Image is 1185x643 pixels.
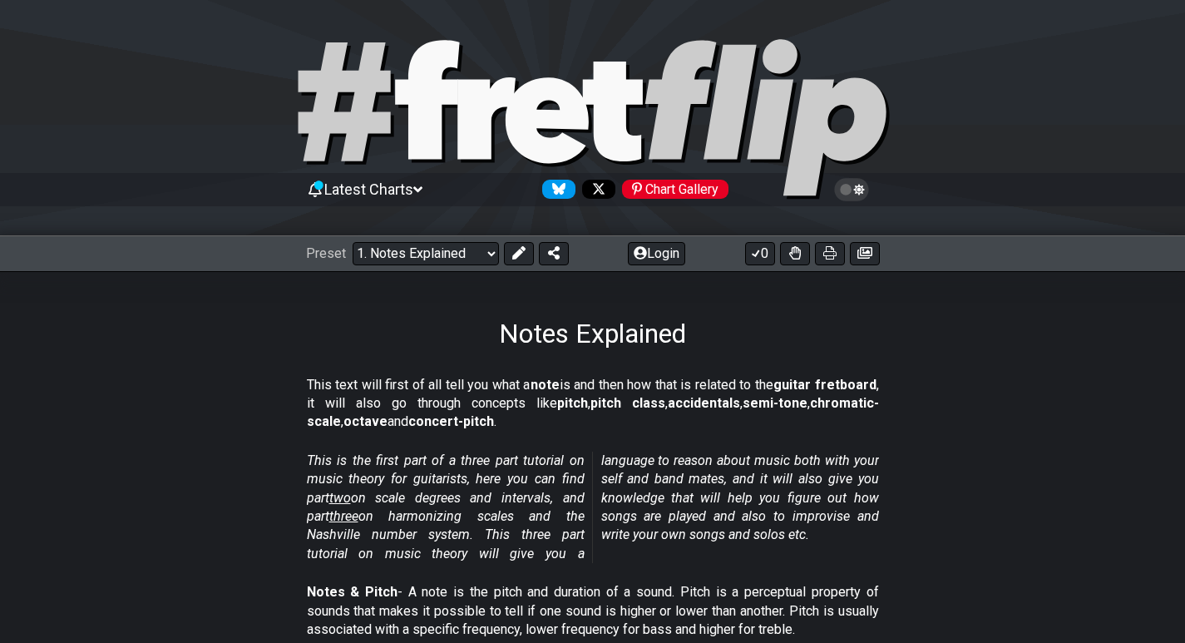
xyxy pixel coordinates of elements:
strong: guitar fretboard [773,377,876,393]
em: This is the first part of a three part tutorial on music theory for guitarists, here you can find... [307,453,879,561]
strong: octave [343,413,388,429]
select: Preset [353,242,499,265]
a: Follow #fretflip at X [575,180,615,199]
strong: semi-tone [743,395,807,411]
p: This text will first of all tell you what a is and then how that is related to the , it will also... [307,376,879,432]
strong: Notes & Pitch [307,584,397,600]
button: Create image [850,242,880,265]
button: Edit Preset [504,242,534,265]
strong: concert-pitch [408,413,494,429]
span: two [329,490,351,506]
button: Print [815,242,845,265]
strong: note [531,377,560,393]
span: Latest Charts [324,181,413,198]
strong: pitch [557,395,588,411]
a: #fretflip at Pinterest [615,180,728,199]
button: Share Preset [539,242,569,265]
span: Preset [306,245,346,261]
button: Toggle Dexterity for all fretkits [780,242,810,265]
div: Chart Gallery [622,180,728,199]
button: 0 [745,242,775,265]
strong: pitch class [590,395,665,411]
button: Login [628,242,685,265]
strong: accidentals [668,395,740,411]
span: three [329,508,358,524]
h1: Notes Explained [499,318,686,349]
span: Toggle light / dark theme [842,182,862,197]
a: Follow #fretflip at Bluesky [536,180,575,199]
p: - A note is the pitch and duration of a sound. Pitch is a perceptual property of sounds that make... [307,583,879,639]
